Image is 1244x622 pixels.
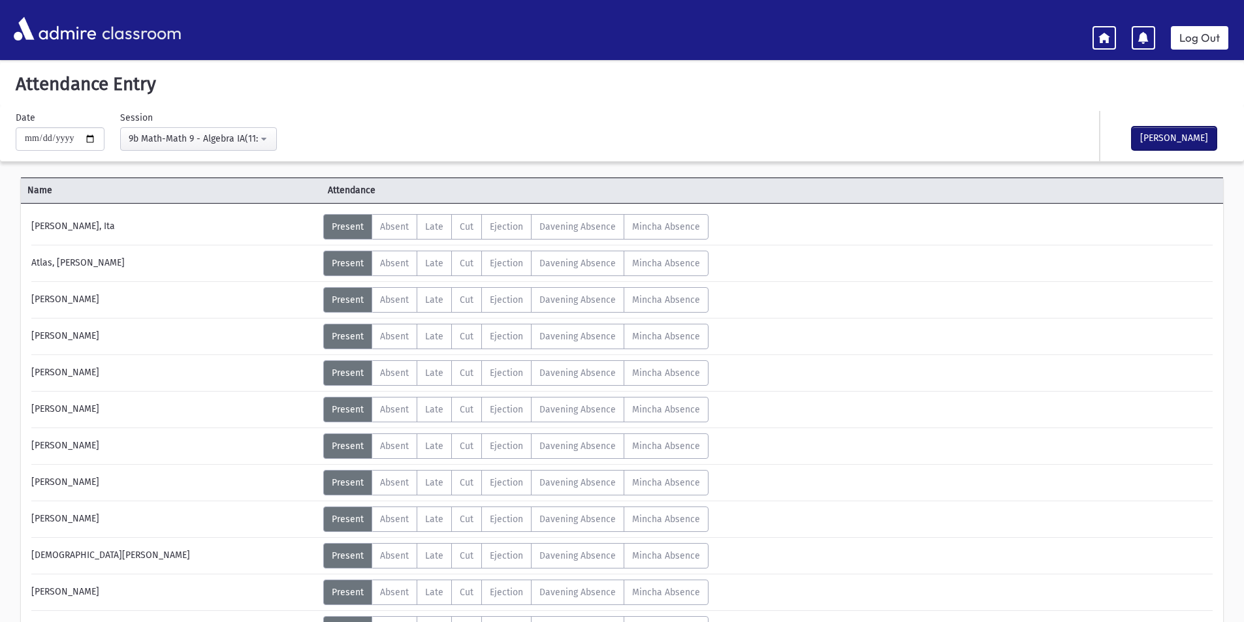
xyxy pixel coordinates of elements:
[10,14,99,44] img: AdmirePro
[99,12,182,46] span: classroom
[25,360,323,386] div: [PERSON_NAME]
[539,221,616,232] span: Davening Absence
[539,514,616,525] span: Davening Absence
[1132,127,1217,150] button: [PERSON_NAME]
[120,127,277,151] button: 9b Math-Math 9 - Algebra IA(11:30AM-12:14PM)
[380,294,409,305] span: Absent
[490,258,523,269] span: Ejection
[332,404,364,415] span: Present
[16,111,35,125] label: Date
[323,214,709,240] div: AttTypes
[490,331,523,342] span: Ejection
[25,251,323,276] div: Atlas, [PERSON_NAME]
[632,477,700,488] span: Mincha Absence
[323,580,709,605] div: AttTypes
[129,132,258,146] div: 9b Math-Math 9 - Algebra IA(11:30AM-12:14PM)
[332,550,364,561] span: Present
[632,404,700,415] span: Mincha Absence
[321,183,622,197] span: Attendance
[490,587,523,598] span: Ejection
[332,587,364,598] span: Present
[25,470,323,495] div: [PERSON_NAME]
[425,587,443,598] span: Late
[380,404,409,415] span: Absent
[1171,26,1228,50] a: Log Out
[460,221,473,232] span: Cut
[380,258,409,269] span: Absent
[332,514,364,525] span: Present
[120,111,153,125] label: Session
[539,258,616,269] span: Davening Absence
[323,324,709,349] div: AttTypes
[332,477,364,488] span: Present
[25,397,323,422] div: [PERSON_NAME]
[425,258,443,269] span: Late
[380,221,409,232] span: Absent
[490,550,523,561] span: Ejection
[539,367,616,379] span: Davening Absence
[380,587,409,598] span: Absent
[425,404,443,415] span: Late
[25,543,323,568] div: [DEMOGRAPHIC_DATA][PERSON_NAME]
[490,404,523,415] span: Ejection
[425,514,443,525] span: Late
[425,331,443,342] span: Late
[425,477,443,488] span: Late
[25,214,323,240] div: [PERSON_NAME], Ita
[323,360,709,386] div: AttTypes
[332,441,364,452] span: Present
[380,331,409,342] span: Absent
[490,441,523,452] span: Ejection
[380,550,409,561] span: Absent
[21,183,321,197] span: Name
[460,587,473,598] span: Cut
[25,287,323,313] div: [PERSON_NAME]
[632,258,700,269] span: Mincha Absence
[332,367,364,379] span: Present
[632,550,700,561] span: Mincha Absence
[323,470,709,495] div: AttTypes
[460,331,473,342] span: Cut
[460,441,473,452] span: Cut
[632,441,700,452] span: Mincha Absence
[460,294,473,305] span: Cut
[632,221,700,232] span: Mincha Absence
[332,221,364,232] span: Present
[632,367,700,379] span: Mincha Absence
[323,251,709,276] div: AttTypes
[425,550,443,561] span: Late
[490,294,523,305] span: Ejection
[632,294,700,305] span: Mincha Absence
[332,331,364,342] span: Present
[332,294,364,305] span: Present
[25,580,323,605] div: [PERSON_NAME]
[490,477,523,488] span: Ejection
[323,543,709,568] div: AttTypes
[632,331,700,342] span: Mincha Absence
[490,221,523,232] span: Ejection
[425,221,443,232] span: Late
[380,514,409,525] span: Absent
[490,514,523,525] span: Ejection
[323,506,709,532] div: AttTypes
[460,258,473,269] span: Cut
[380,477,409,488] span: Absent
[425,441,443,452] span: Late
[10,73,1234,95] h5: Attendance Entry
[539,404,616,415] span: Davening Absence
[380,367,409,379] span: Absent
[425,367,443,379] span: Late
[460,477,473,488] span: Cut
[490,367,523,379] span: Ejection
[25,506,323,532] div: [PERSON_NAME]
[323,397,709,422] div: AttTypes
[539,441,616,452] span: Davening Absence
[460,514,473,525] span: Cut
[632,514,700,525] span: Mincha Absence
[380,441,409,452] span: Absent
[539,331,616,342] span: Davening Absence
[539,477,616,488] span: Davening Absence
[460,367,473,379] span: Cut
[25,324,323,349] div: [PERSON_NAME]
[332,258,364,269] span: Present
